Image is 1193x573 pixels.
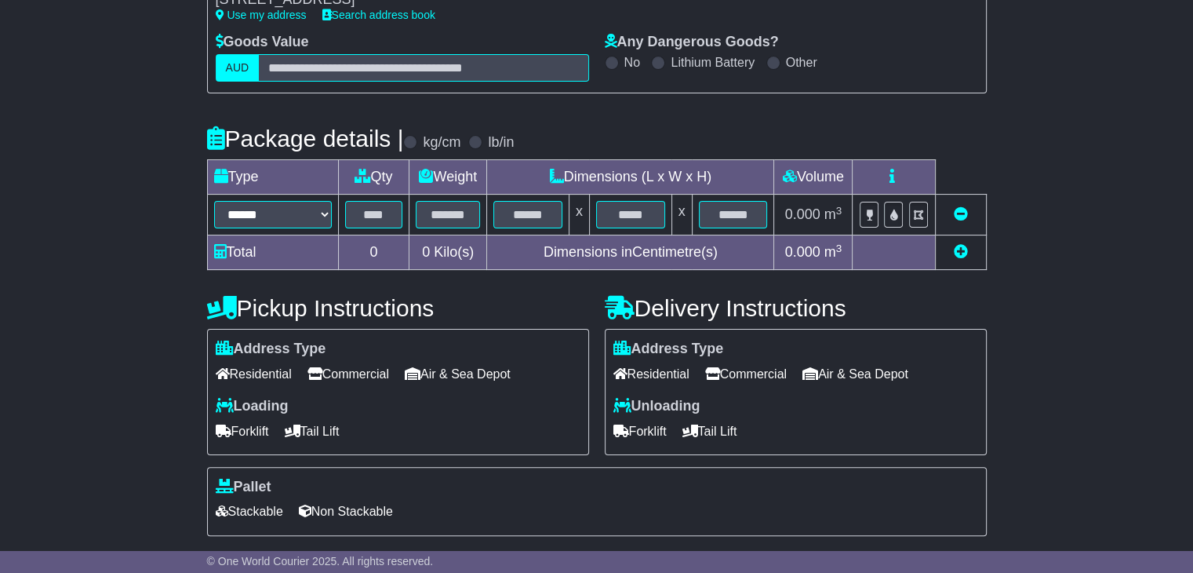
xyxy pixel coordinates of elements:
a: Remove this item [954,206,968,222]
span: Tail Lift [285,419,340,443]
label: Any Dangerous Goods? [605,34,779,51]
td: 0 [338,235,409,270]
span: 0.000 [785,244,820,260]
label: Address Type [613,341,724,358]
h4: Pickup Instructions [207,295,589,321]
td: Qty [338,160,409,195]
label: kg/cm [423,134,460,151]
span: Forklift [613,419,667,443]
label: AUD [216,54,260,82]
label: No [624,55,640,70]
td: Weight [409,160,487,195]
td: Dimensions in Centimetre(s) [487,235,774,270]
a: Search address book [322,9,435,21]
span: Commercial [307,362,389,386]
span: m [824,206,842,222]
span: 0 [422,244,430,260]
td: x [569,195,589,235]
sup: 3 [836,243,842,254]
label: Other [786,55,817,70]
label: Address Type [216,341,326,358]
a: Add new item [954,244,968,260]
td: Volume [774,160,853,195]
h4: Delivery Instructions [605,295,987,321]
span: Forklift [216,419,269,443]
span: Air & Sea Depot [405,362,511,386]
span: Stackable [216,499,283,524]
td: Kilo(s) [409,235,487,270]
label: Loading [216,398,289,415]
td: Dimensions (L x W x H) [487,160,774,195]
span: 0.000 [785,206,820,222]
label: lb/in [488,134,514,151]
span: Tail Lift [682,419,737,443]
span: m [824,244,842,260]
span: Residential [216,362,292,386]
td: Type [207,160,338,195]
span: Commercial [705,362,787,386]
sup: 3 [836,205,842,217]
span: © One World Courier 2025. All rights reserved. [207,555,434,568]
td: Total [207,235,338,270]
td: x [671,195,692,235]
label: Goods Value [216,34,309,51]
label: Lithium Battery [671,55,755,70]
label: Pallet [216,479,271,496]
h4: Package details | [207,126,404,151]
span: Air & Sea Depot [802,362,908,386]
span: Non Stackable [299,499,393,524]
a: Use my address [216,9,307,21]
label: Unloading [613,398,700,415]
span: Residential [613,362,689,386]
